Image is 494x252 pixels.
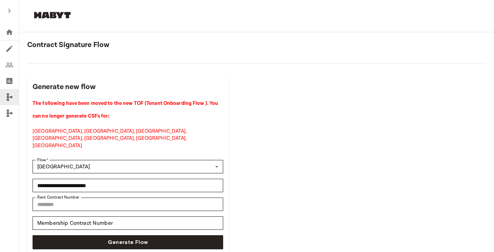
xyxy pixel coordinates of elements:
[37,195,79,200] label: Rent Contract Number
[37,157,49,163] label: Flow
[32,12,72,18] img: Habyt
[33,82,223,92] h2: Generate new flow
[33,160,223,173] div: [GEOGRAPHIC_DATA]
[33,128,223,149] p: [GEOGRAPHIC_DATA], [GEOGRAPHIC_DATA], [GEOGRAPHIC_DATA], [GEOGRAPHIC_DATA], [GEOGRAPHIC_DATA], [G...
[108,238,148,246] span: Generate Flow
[33,235,223,249] button: Generate Flow
[27,40,486,50] h2: Contract Signature Flow
[33,97,223,122] h4: The following have been moved to the new TOF (Tenant Onboarding Flow ). You can no longer generat...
